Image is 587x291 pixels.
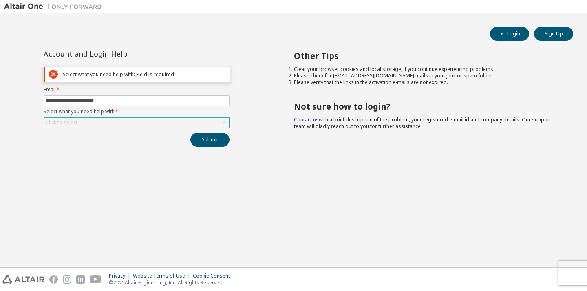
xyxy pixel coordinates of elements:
button: Submit [190,133,230,147]
div: Select what you need help with: Field is required [63,71,226,77]
button: Sign Up [534,27,573,41]
div: Account and Login Help [44,51,192,57]
li: Please check for [EMAIL_ADDRESS][DOMAIN_NAME] mails in your junk or spam folder. [294,73,559,79]
p: © 2025 Altair Engineering, Inc. All Rights Reserved. [109,279,235,286]
div: Click to select [44,118,229,128]
img: facebook.svg [49,275,58,284]
div: Click to select [46,119,77,126]
label: Select what you need help with [44,108,230,115]
li: Please verify that the links in the activation e-mails are not expired. [294,79,559,86]
h2: Not sure how to login? [294,101,559,112]
img: Altair One [4,2,106,11]
a: Contact us [294,116,319,123]
img: altair_logo.svg [2,275,44,284]
li: Clear your browser cookies and local storage, if you continue experiencing problems. [294,66,559,73]
label: Email [44,86,230,93]
div: Website Terms of Use [133,273,193,279]
img: youtube.svg [90,275,102,284]
img: linkedin.svg [76,275,85,284]
div: Cookie Consent [193,273,235,279]
div: Privacy [109,273,133,279]
h2: Other Tips [294,51,559,61]
span: with a brief description of the problem, your registered e-mail id and company details. Our suppo... [294,116,551,130]
button: Login [490,27,529,41]
img: instagram.svg [63,275,71,284]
